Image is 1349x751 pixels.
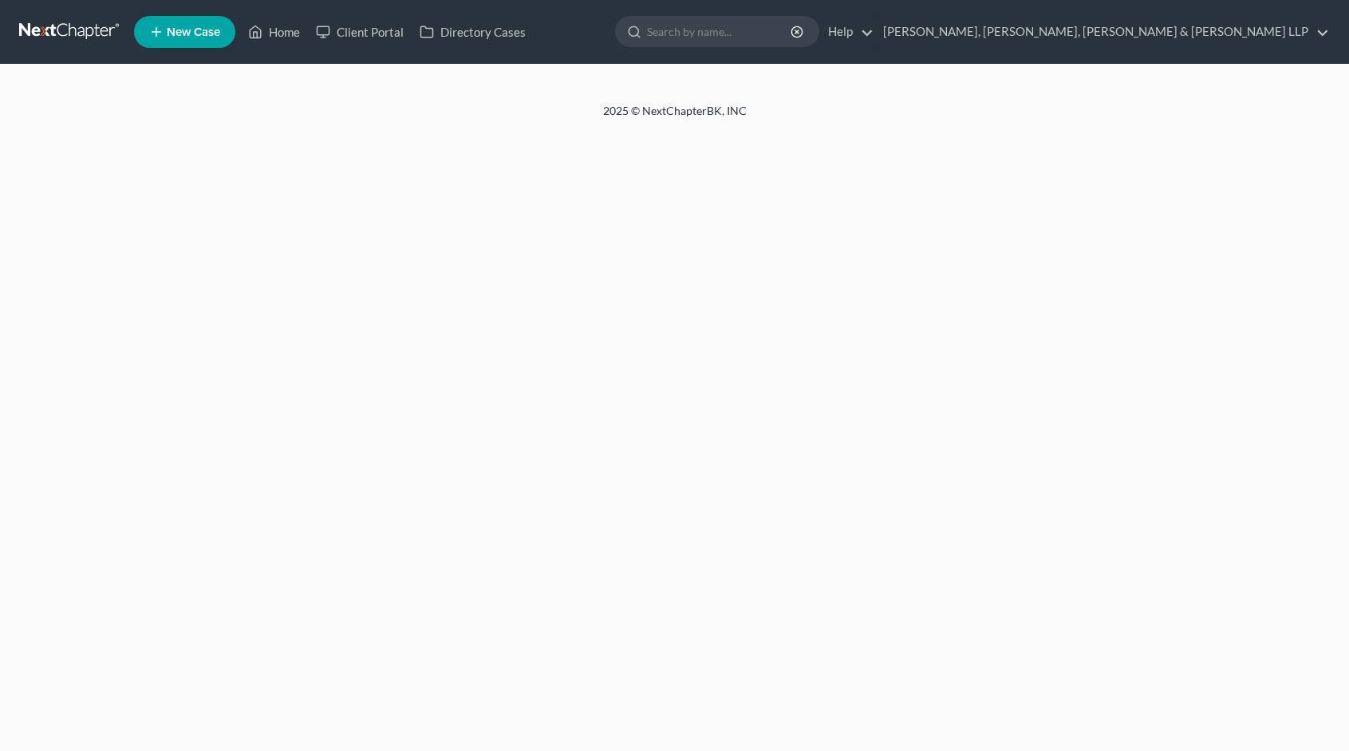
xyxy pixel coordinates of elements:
[220,103,1130,132] div: 2025 © NextChapterBK, INC
[875,18,1329,46] a: [PERSON_NAME], [PERSON_NAME], [PERSON_NAME] & [PERSON_NAME] LLP
[240,18,308,46] a: Home
[820,18,874,46] a: Help
[412,18,534,46] a: Directory Cases
[647,17,793,46] input: Search by name...
[308,18,412,46] a: Client Portal
[167,26,220,38] span: New Case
